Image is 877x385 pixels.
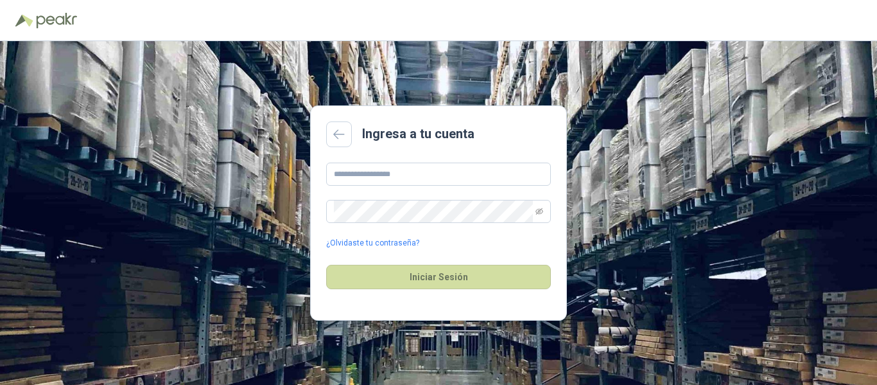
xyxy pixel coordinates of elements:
h2: Ingresa a tu cuenta [362,124,474,144]
a: ¿Olvidaste tu contraseña? [326,237,419,249]
img: Logo [15,14,33,27]
button: Iniciar Sesión [326,265,551,289]
img: Peakr [36,13,77,28]
span: eye-invisible [535,208,543,215]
